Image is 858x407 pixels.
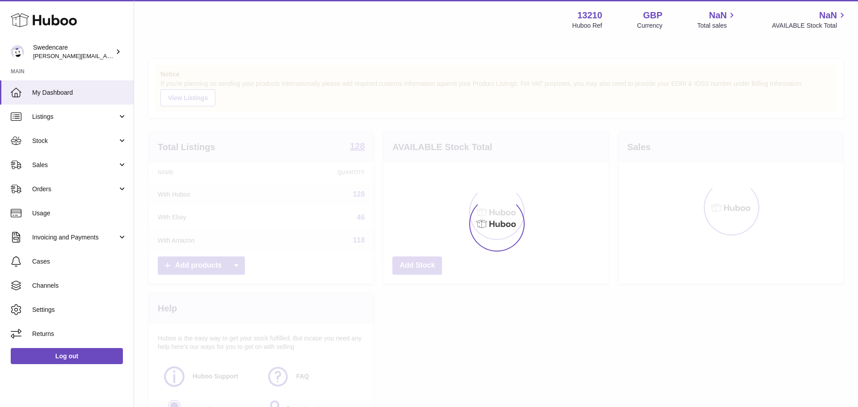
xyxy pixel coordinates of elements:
[32,113,118,121] span: Listings
[32,306,127,314] span: Settings
[33,52,179,59] span: [PERSON_NAME][EMAIL_ADDRESS][DOMAIN_NAME]
[32,185,118,193] span: Orders
[11,348,123,364] a: Log out
[32,209,127,218] span: Usage
[819,9,837,21] span: NaN
[32,88,127,97] span: My Dashboard
[709,9,727,21] span: NaN
[32,137,118,145] span: Stock
[643,9,662,21] strong: GBP
[697,21,737,30] span: Total sales
[32,330,127,338] span: Returns
[572,21,602,30] div: Huboo Ref
[772,21,847,30] span: AVAILABLE Stock Total
[32,257,127,266] span: Cases
[772,9,847,30] a: NaN AVAILABLE Stock Total
[637,21,663,30] div: Currency
[33,43,114,60] div: Swedencare
[32,161,118,169] span: Sales
[697,9,737,30] a: NaN Total sales
[32,233,118,242] span: Invoicing and Payments
[577,9,602,21] strong: 13210
[32,281,127,290] span: Channels
[11,45,24,59] img: rebecca.fall@swedencare.co.uk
